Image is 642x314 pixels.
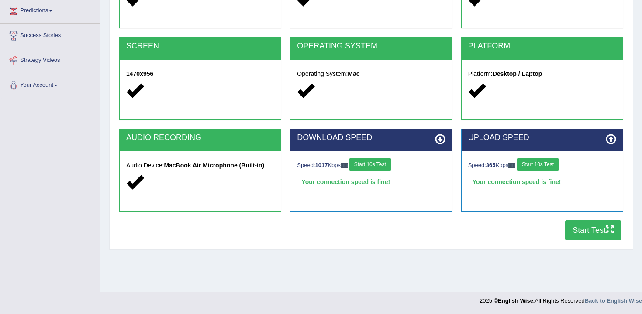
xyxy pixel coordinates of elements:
[0,48,100,70] a: Strategy Videos
[126,70,153,77] strong: 1470x956
[348,70,359,77] strong: Mac
[468,133,616,142] h2: UPLOAD SPEED
[565,220,621,240] button: Start Test
[126,42,274,51] h2: SCREEN
[341,163,348,168] img: ajax-loader-fb-connection.gif
[517,158,559,171] button: Start 10s Test
[585,297,642,304] a: Back to English Wise
[164,162,264,169] strong: MacBook Air Microphone (Built-in)
[297,133,445,142] h2: DOWNLOAD SPEED
[468,71,616,77] h5: Platform:
[315,162,328,168] strong: 1017
[126,162,274,169] h5: Audio Device:
[486,162,496,168] strong: 365
[349,158,391,171] button: Start 10s Test
[297,71,445,77] h5: Operating System:
[468,158,616,173] div: Speed: Kbps
[468,42,616,51] h2: PLATFORM
[508,163,515,168] img: ajax-loader-fb-connection.gif
[297,158,445,173] div: Speed: Kbps
[297,175,445,188] div: Your connection speed is fine!
[498,297,535,304] strong: English Wise.
[126,133,274,142] h2: AUDIO RECORDING
[468,175,616,188] div: Your connection speed is fine!
[0,24,100,45] a: Success Stories
[0,73,100,95] a: Your Account
[297,42,445,51] h2: OPERATING SYSTEM
[493,70,542,77] strong: Desktop / Laptop
[480,292,642,305] div: 2025 © All Rights Reserved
